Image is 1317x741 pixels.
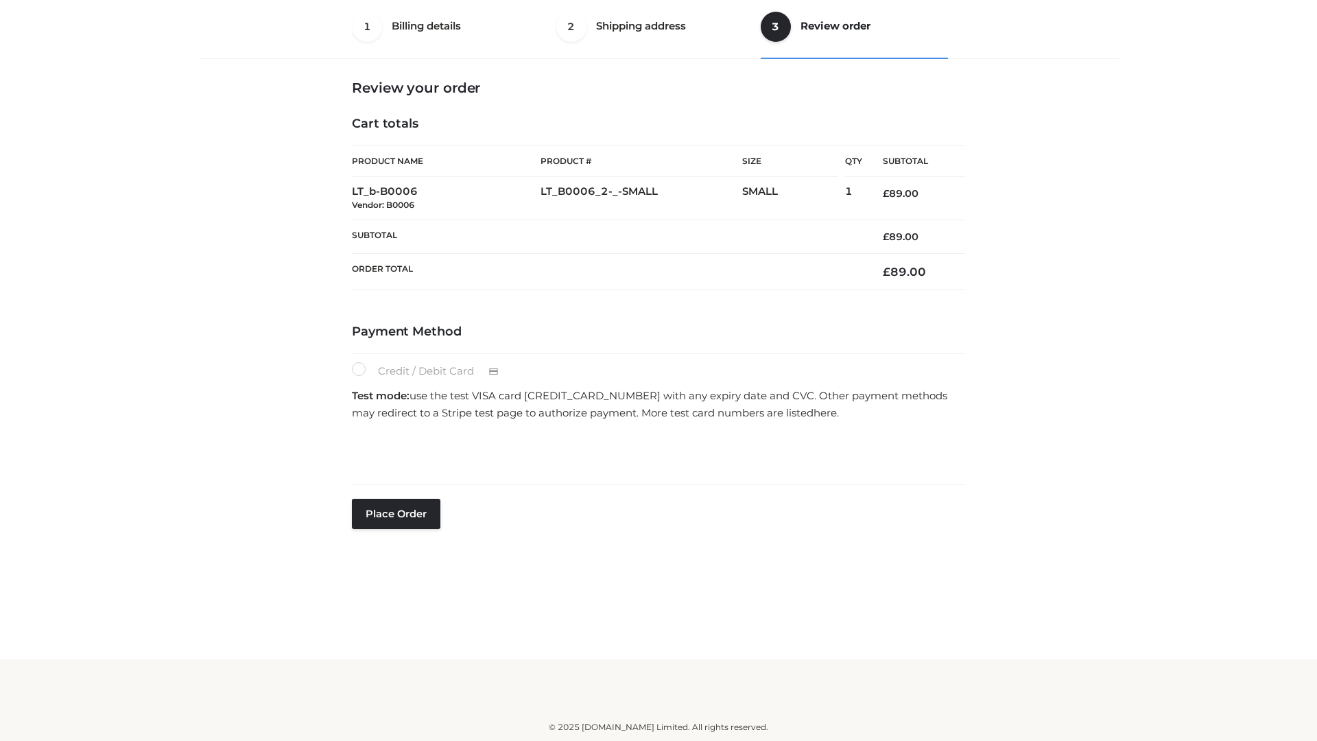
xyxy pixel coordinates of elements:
label: Credit / Debit Card [352,362,513,380]
h3: Review your order [352,80,965,96]
bdi: 89.00 [883,265,926,279]
span: £ [883,231,889,243]
td: 1 [845,177,862,220]
th: Product Name [352,145,541,177]
td: SMALL [742,177,845,220]
th: Subtotal [862,146,965,177]
img: Credit / Debit Card [481,364,506,380]
th: Qty [845,145,862,177]
td: LT_B0006_2-_-SMALL [541,177,742,220]
p: use the test VISA card [CREDIT_CARD_NUMBER] with any expiry date and CVC. Other payment methods m... [352,387,965,422]
h4: Cart totals [352,117,965,132]
bdi: 89.00 [883,231,918,243]
td: LT_b-B0006 [352,177,541,220]
small: Vendor: B0006 [352,200,414,210]
span: £ [883,265,890,279]
iframe: Secure payment input frame [349,426,962,476]
th: Order Total [352,254,862,290]
div: © 2025 [DOMAIN_NAME] Limited. All rights reserved. [204,720,1113,734]
bdi: 89.00 [883,187,918,200]
strong: Test mode: [352,389,410,402]
span: £ [883,187,889,200]
th: Product # [541,145,742,177]
h4: Payment Method [352,325,965,340]
button: Place order [352,499,440,529]
a: here [814,406,837,419]
th: Size [742,146,838,177]
th: Subtotal [352,220,862,253]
